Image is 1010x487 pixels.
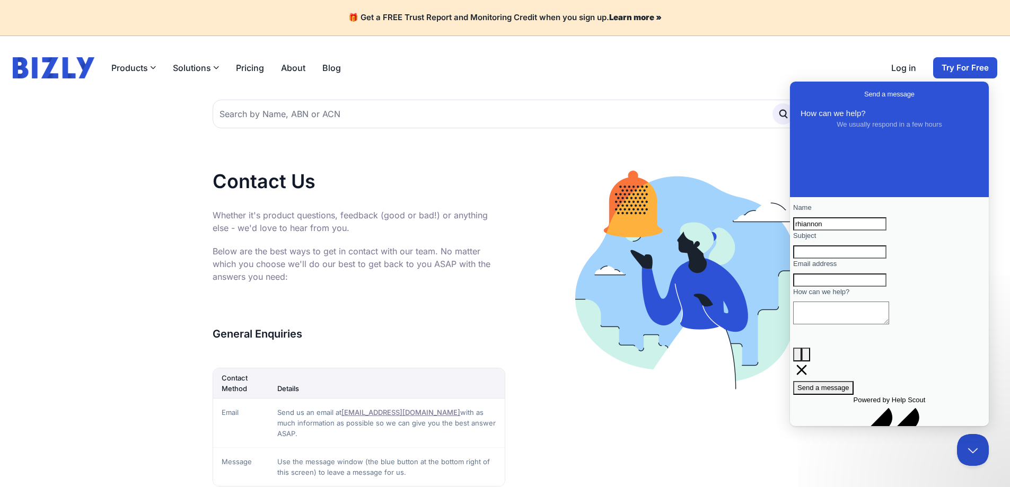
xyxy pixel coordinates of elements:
a: Pricing [236,61,264,74]
td: Message [213,447,269,486]
th: Contact Method [213,368,269,399]
iframe: Help Scout Beacon - Close [957,434,989,466]
a: Blog [322,61,341,74]
a: Learn more » [609,12,662,22]
p: Below are the best ways to get in contact with our team. No matter which you choose we'll do our ... [213,245,505,283]
td: Use the message window (the blue button at the bottom right of this screen) to leave a message fo... [269,447,504,486]
p: Whether it's product questions, feedback (good or bad!) or anything else - we'd love to hear from... [213,209,505,234]
a: Try For Free [933,57,997,78]
h3: General Enquiries [213,325,505,342]
button: Products [111,61,156,74]
iframe: Help Scout Beacon - Live Chat, Contact Form, and Knowledge Base [790,82,989,426]
h1: Contact Us [213,171,505,192]
td: Send us an email at with as much information as possible so we can give you the best answer ASAP. [269,398,504,447]
th: Details [269,368,504,399]
a: [EMAIL_ADDRESS][DOMAIN_NAME] [341,408,460,417]
button: Solutions [173,61,219,74]
td: Email [213,398,269,447]
a: Log in [891,61,916,74]
h4: 🎁 Get a FREE Trust Report and Monitoring Credit when you sign up. [13,13,997,23]
input: Search by Name, ABN or ACN [213,100,798,128]
a: About [281,61,305,74]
